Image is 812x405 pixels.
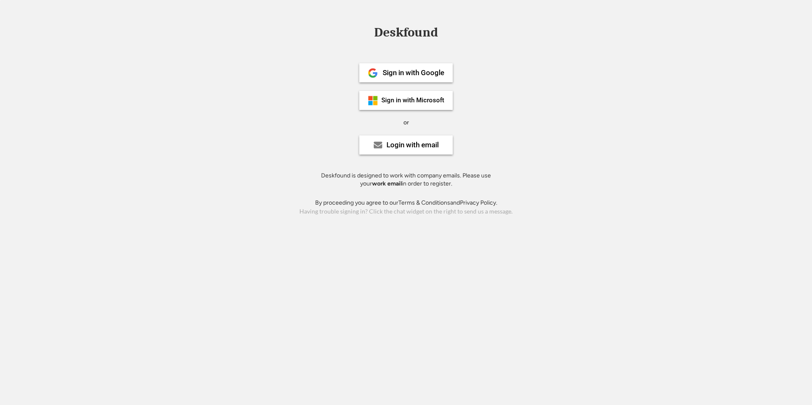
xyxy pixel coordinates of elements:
[370,26,442,39] div: Deskfound
[398,199,450,206] a: Terms & Conditions
[403,118,409,127] div: or
[310,172,502,188] div: Deskfound is designed to work with company emails. Please use your in order to register.
[381,97,444,104] div: Sign in with Microsoft
[368,68,378,78] img: 1024px-Google__G__Logo.svg.png
[372,180,402,187] strong: work email
[315,199,497,207] div: By proceeding you agree to our and
[383,69,444,76] div: Sign in with Google
[386,141,439,149] div: Login with email
[460,199,497,206] a: Privacy Policy.
[368,96,378,106] img: ms-symbollockup_mssymbol_19.png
